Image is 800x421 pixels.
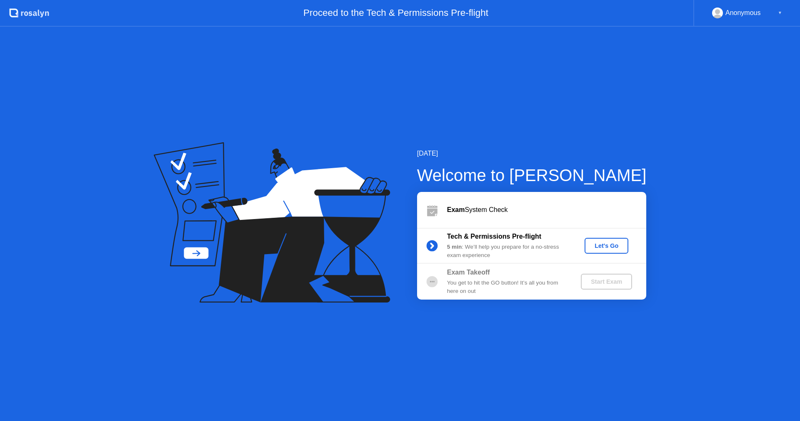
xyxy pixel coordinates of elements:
button: Let's Go [585,238,628,254]
div: Anonymous [725,8,761,18]
b: Tech & Permissions Pre-flight [447,233,541,240]
button: Start Exam [581,274,632,290]
div: [DATE] [417,149,647,159]
b: 5 min [447,244,462,250]
div: Welcome to [PERSON_NAME] [417,163,647,188]
div: You get to hit the GO button! It’s all you from here on out [447,279,567,296]
div: ▼ [778,8,782,18]
div: Let's Go [588,242,625,249]
b: Exam [447,206,465,213]
b: Exam Takeoff [447,269,490,276]
div: : We’ll help you prepare for a no-stress exam experience [447,243,567,260]
div: Start Exam [584,278,629,285]
div: System Check [447,205,646,215]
